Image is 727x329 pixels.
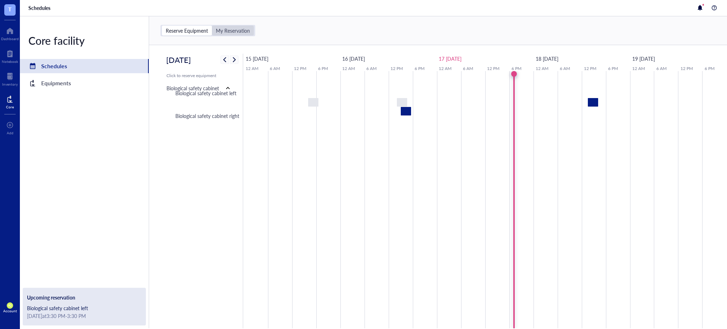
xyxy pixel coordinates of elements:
div: Core facility [20,33,149,48]
div: Biological safety cabinet right [175,112,239,120]
a: September 15, 2025 [244,53,270,64]
div: Click to reserve equipment [166,72,233,79]
div: My Reservation [216,27,250,34]
a: 6 PM [510,64,523,73]
div: Core [6,105,14,109]
a: September 16, 2025 [340,53,367,64]
div: Biological safety cabinet left [27,304,142,312]
div: Add [7,131,13,135]
a: 6 PM [413,64,426,73]
a: 6 AM [558,64,572,73]
button: Next week [230,55,239,64]
a: September 19, 2025 [630,53,657,64]
a: Core [6,93,14,109]
div: Biological safety cabinet left [175,89,236,97]
a: 12 PM [389,64,405,73]
a: Schedules [20,59,149,73]
a: 12 AM [630,64,647,73]
a: Dashboard [1,25,19,41]
a: 12 AM [437,64,453,73]
a: Notebook [2,48,18,64]
a: 6 AM [655,64,668,73]
div: Notebook [2,59,18,64]
a: 6 PM [316,64,330,73]
a: 6 PM [606,64,620,73]
div: Biological safety cabinet [166,84,219,92]
a: 12 AM [534,64,550,73]
a: Schedules [28,5,52,11]
a: 6 PM [703,64,716,73]
div: Reserve Equipment [162,26,212,36]
a: 12 PM [292,64,308,73]
a: 6 AM [268,64,282,73]
a: 12 AM [340,64,357,73]
div: Reserve Equipment [166,27,208,34]
a: September 18, 2025 [534,53,560,64]
div: [DATE] at 3:30 PM - 3:30 PM [27,312,142,320]
span: T [8,5,12,14]
div: Equipments [41,78,71,88]
a: 12 PM [679,64,695,73]
div: Dashboard [1,37,19,41]
span: PO [8,304,12,307]
a: 12 PM [582,64,598,73]
a: 12 AM [244,64,260,73]
a: 6 AM [365,64,378,73]
div: Inventory [2,82,18,86]
button: Previous week [220,55,229,64]
a: 6 AM [461,64,475,73]
div: segmented control [160,25,255,36]
div: Upcoming reservation [27,293,142,301]
h2: [DATE] [166,54,191,66]
a: 12 PM [485,64,501,73]
a: Equipments [20,76,149,90]
div: My Reservation [212,26,254,36]
div: Schedules [41,61,67,71]
a: September 17, 2025 [437,53,463,64]
div: Account [3,309,17,313]
a: Inventory [2,71,18,86]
